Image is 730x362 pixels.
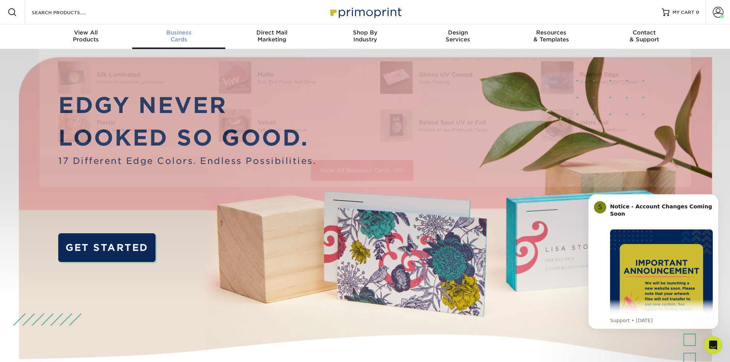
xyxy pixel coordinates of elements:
[704,336,722,354] iframe: Intercom live chat
[580,70,681,79] div: Painted Edge
[132,29,225,43] div: Cards
[97,70,198,79] div: Silk Laminated
[327,4,404,20] img: Primoprint
[132,29,225,36] span: Business
[412,25,505,49] a: DesignServices
[58,61,90,94] img: Silk Laminated Business Cards
[258,70,359,79] div: Matte
[258,126,359,133] div: Soft Touch Lamination
[371,106,521,145] a: Raised Spot UV or Foil Business Cards Raised Spot UV or Foil Printed on our Premium Cards
[318,25,412,49] a: Shop ByIndustry
[673,9,694,16] span: MY CART
[219,109,251,142] img: Velvet Business Cards
[380,109,413,142] img: Raised Spot UV or Foil Business Cards
[258,118,359,126] div: Velvet
[225,29,318,43] div: Marketing
[258,79,359,85] div: Dull, Flat Finish, Not Shiny
[219,61,251,94] img: Matte Business Cards
[132,25,225,49] a: BusinessCards
[412,29,505,43] div: Services
[225,25,318,49] a: Direct MailMarketing
[505,29,598,43] div: & Templates
[580,79,681,85] div: Our Thickest (32PT) Stock
[49,106,198,145] a: Plastic Business Cards Plastic Clear, White, or Frosted
[505,25,598,49] a: Resources& Templates
[598,25,691,49] a: Contact& Support
[412,29,505,36] span: Design
[97,126,198,133] div: Clear, White, or Frosted
[696,10,699,15] span: 0
[580,126,681,133] div: Unlimited Foil Colors
[541,109,574,142] img: Inline Foil Business Cards
[419,70,520,79] div: Glossy UV Coated
[39,29,133,43] div: Products
[311,160,413,181] a: View All Business Cards (16)
[31,8,106,17] input: SEARCH PRODUCTS.....
[58,109,90,142] img: Plastic Business Cards
[532,58,682,97] a: Painted Edge Business Cards Painted Edge Our Thickest (32PT) Stock
[210,106,359,145] a: Velvet Business Cards Velvet Soft Touch Lamination
[225,29,318,36] span: Direct Mail
[371,58,521,97] a: Glossy UV Coated Business Cards Glossy UV Coated Shiny Coating
[97,118,198,126] div: Plastic
[598,29,691,43] div: & Support
[318,29,412,43] div: Industry
[419,118,520,126] div: Raised Spot UV or Foil
[577,185,730,358] iframe: Intercom notifications message
[318,29,412,36] span: Shop By
[380,61,413,94] img: Glossy UV Coated Business Cards
[505,29,598,36] span: Resources
[541,61,574,94] img: Painted Edge Business Cards
[39,25,133,49] a: View AllProducts
[39,29,133,36] span: View All
[532,106,682,145] a: Inline Foil Business Cards Inline Foil Unlimited Foil Colors
[419,79,520,85] div: Shiny Coating
[598,29,691,36] span: Contact
[210,58,359,97] a: Matte Business Cards Matte Dull, Flat Finish, Not Shiny
[580,118,681,126] div: Inline Foil
[97,79,198,85] div: Smooth Protective Lamination
[49,58,198,97] a: Silk Laminated Business Cards Silk Laminated Smooth Protective Lamination
[419,126,520,133] div: Printed on our Premium Cards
